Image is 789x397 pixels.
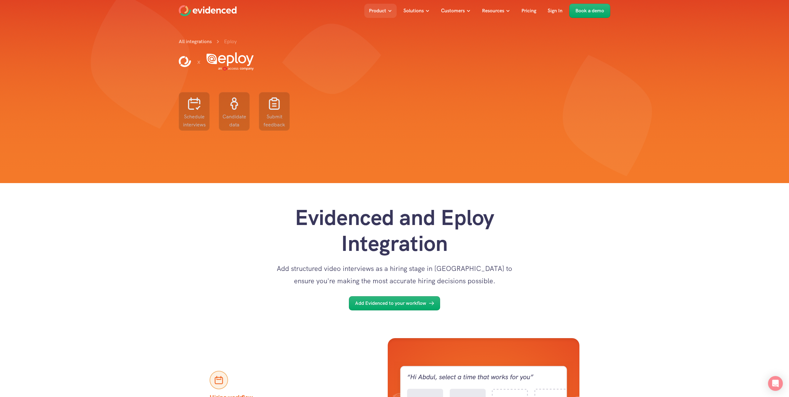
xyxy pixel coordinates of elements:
[403,7,424,15] p: Solutions
[222,113,247,129] p: Candidate data
[262,113,287,129] p: Submit feedback
[224,38,237,46] p: Eploy
[355,299,426,307] p: Add Evidenced to your workflow
[271,205,518,256] h1: Evidenced and Eploy Integration
[349,296,440,310] a: Add Evidenced to your workflow
[441,7,465,15] p: Customers
[482,7,504,15] p: Resources
[179,38,212,45] a: All integrations
[768,376,783,391] div: Open Intercom Messenger
[569,4,610,18] a: Book a demo
[369,7,386,15] p: Product
[182,113,206,129] p: Schedule interviews
[575,7,604,15] p: Book a demo
[179,5,237,16] a: Home
[517,4,541,18] a: Pricing
[521,7,536,15] p: Pricing
[548,7,562,15] p: Sign In
[543,4,567,18] a: Sign In
[271,263,518,287] p: Add structured video interviews as a hiring stage in [GEOGRAPHIC_DATA] to ensure you're making th...
[197,57,200,67] h5: x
